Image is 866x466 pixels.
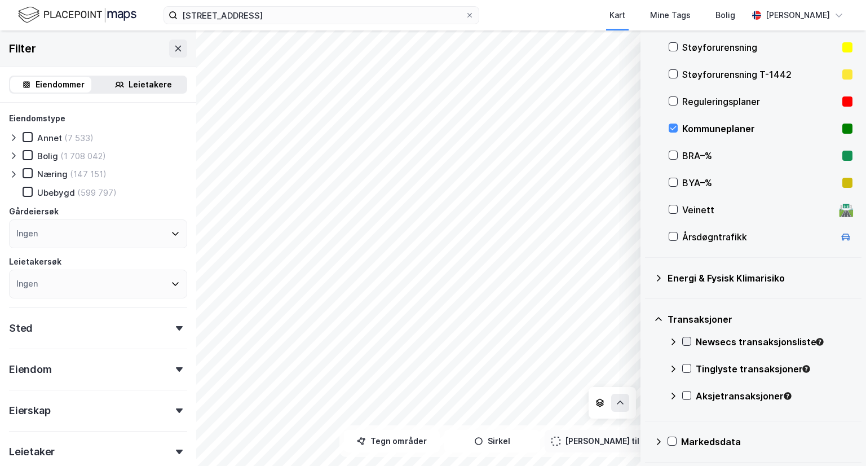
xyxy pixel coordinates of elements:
div: 🛣️ [838,203,854,217]
div: Annet [37,133,62,143]
img: logo.f888ab2527a4732fd821a326f86c7f29.svg [18,5,136,25]
div: (147 151) [70,169,107,179]
div: Bolig [37,151,58,161]
div: Tooltip anchor [815,337,825,347]
div: Leietakersøk [9,255,61,269]
div: BRA–% [682,149,838,162]
div: Reguleringsplaner [682,95,838,108]
div: Kommuneplaner [682,122,838,135]
div: Kart [609,8,625,22]
div: [PERSON_NAME] til kartutsnitt [565,434,684,448]
button: Sirkel [444,430,540,452]
div: Sted [9,322,33,335]
div: Veinett [682,203,834,217]
div: Leietakere [129,78,172,91]
div: Bolig [715,8,735,22]
div: Gårdeiersøk [9,205,59,218]
div: Eierskap [9,404,50,417]
div: (599 797) [77,187,117,198]
div: Støyforurensning T-1442 [682,68,838,81]
div: (1 708 042) [60,151,106,161]
div: Transaksjoner [668,313,852,326]
div: Tinglyste transaksjoner [696,362,852,376]
div: Newsecs transaksjonsliste [696,335,852,349]
div: Næring [37,169,68,179]
div: Tooltip anchor [801,364,811,374]
div: Kontrollprogram for chat [810,412,866,466]
div: (7 533) [64,133,94,143]
div: Eiendomstype [9,112,65,125]
div: Tooltip anchor [783,391,793,401]
div: Ingen [16,277,38,291]
button: Tegn områder [344,430,440,452]
div: BYA–% [682,176,838,190]
div: Aksjetransaksjoner [696,389,852,403]
div: Støyforurensning [682,41,838,54]
div: Leietaker [9,445,55,459]
div: Årsdøgntrafikk [682,230,834,244]
div: Ubebygd [37,187,75,198]
div: [PERSON_NAME] [766,8,830,22]
div: Energi & Fysisk Klimarisiko [668,271,852,285]
input: Søk på adresse, matrikkel, gårdeiere, leietakere eller personer [178,7,465,24]
div: Markedsdata [681,435,852,449]
div: Eiendom [9,363,52,376]
iframe: Chat Widget [810,412,866,466]
div: Filter [9,39,36,58]
div: Mine Tags [650,8,691,22]
div: Ingen [16,227,38,240]
div: Eiendommer [36,78,85,91]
